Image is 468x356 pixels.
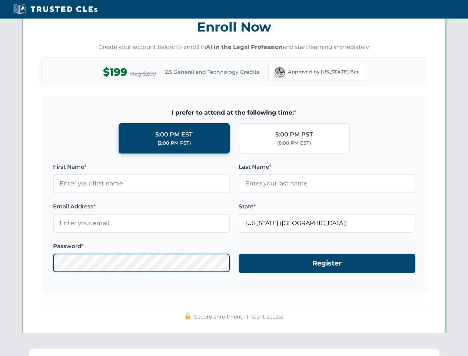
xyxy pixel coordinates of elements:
[53,202,230,211] label: Email Address
[239,174,415,193] input: Enter your last name
[53,242,230,251] label: Password
[239,214,415,233] input: Florida (FL)
[53,214,230,233] input: Enter your email
[41,43,427,52] p: Create your account below to enroll in and start learning immediately.
[239,162,415,171] label: Last Name
[155,130,193,139] div: 5:00 PM EST
[239,202,415,211] label: State
[275,67,285,78] img: Florida Bar
[53,162,230,171] label: First Name
[277,139,311,147] div: (8:00 PM EST)
[194,313,283,321] span: Secure enrollment • Instant access
[239,254,415,273] button: Register
[275,130,313,139] div: 5:00 PM PST
[157,139,191,147] div: (2:00 PM PST)
[206,43,283,50] strong: AI in the Legal Profession
[11,4,100,15] img: Trusted CLEs
[130,69,156,78] span: Reg $299
[53,174,230,193] input: Enter your first name
[288,68,359,76] span: Approved by [US_STATE] Bar
[165,68,259,76] span: 2.5 General and Technology Credits
[53,108,415,118] span: I prefer to attend at the following time:
[103,64,127,80] span: $199
[185,313,191,319] img: 🔒
[41,15,427,39] h3: Enroll Now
